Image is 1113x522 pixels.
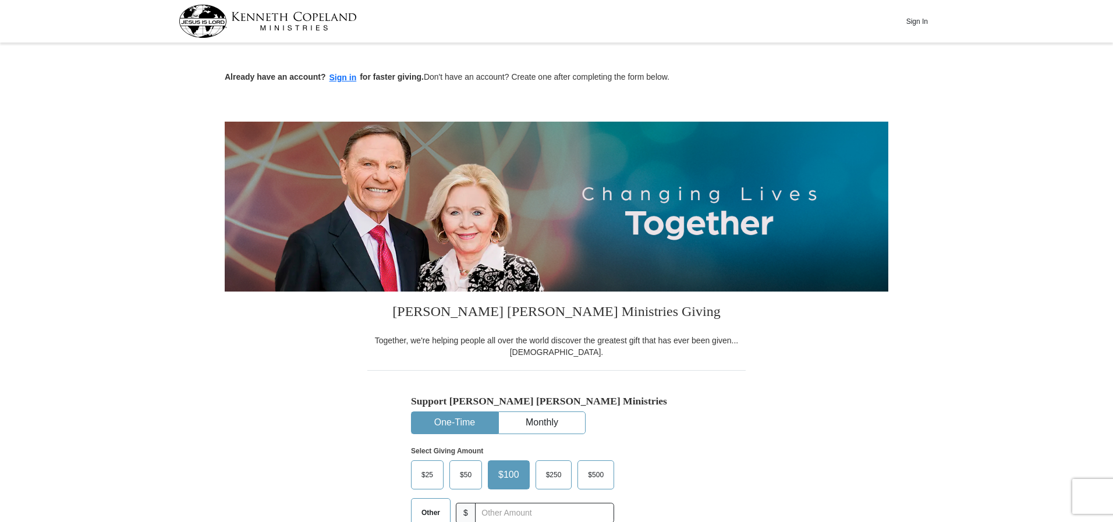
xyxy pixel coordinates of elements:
span: $500 [582,466,609,484]
span: $50 [454,466,477,484]
span: $100 [492,466,525,484]
strong: Already have an account? for faster giving. [225,72,424,81]
p: Don't have an account? Create one after completing the form below. [225,71,888,84]
span: $25 [416,466,439,484]
span: $250 [540,466,568,484]
h3: [PERSON_NAME] [PERSON_NAME] Ministries Giving [367,292,746,335]
button: Sign in [326,71,360,84]
img: kcm-header-logo.svg [179,5,357,38]
button: One-Time [412,412,498,434]
button: Sign In [899,12,934,30]
button: Monthly [499,412,585,434]
span: Other [416,504,446,521]
div: Together, we're helping people all over the world discover the greatest gift that has ever been g... [367,335,746,358]
strong: Select Giving Amount [411,447,483,455]
h5: Support [PERSON_NAME] [PERSON_NAME] Ministries [411,395,702,407]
